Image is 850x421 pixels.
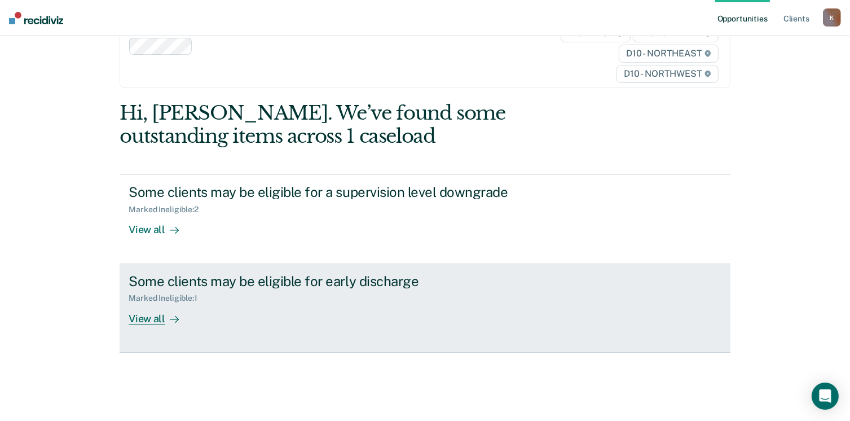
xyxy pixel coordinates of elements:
[129,293,206,303] div: Marked Ineligible : 1
[619,45,718,63] span: D10 - NORTHEAST
[120,174,730,264] a: Some clients may be eligible for a supervision level downgradeMarked Ineligible:2View all
[129,184,525,200] div: Some clients may be eligible for a supervision level downgrade
[129,273,525,290] div: Some clients may be eligible for early discharge
[129,205,207,214] div: Marked Ineligible : 2
[9,12,63,24] img: Recidiviz
[120,102,608,148] div: Hi, [PERSON_NAME]. We’ve found some outstanding items across 1 caseload
[812,383,839,410] div: Open Intercom Messenger
[616,65,718,83] span: D10 - NORTHWEST
[120,264,730,353] a: Some clients may be eligible for early dischargeMarked Ineligible:1View all
[823,8,841,27] button: K
[129,303,192,325] div: View all
[129,214,192,236] div: View all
